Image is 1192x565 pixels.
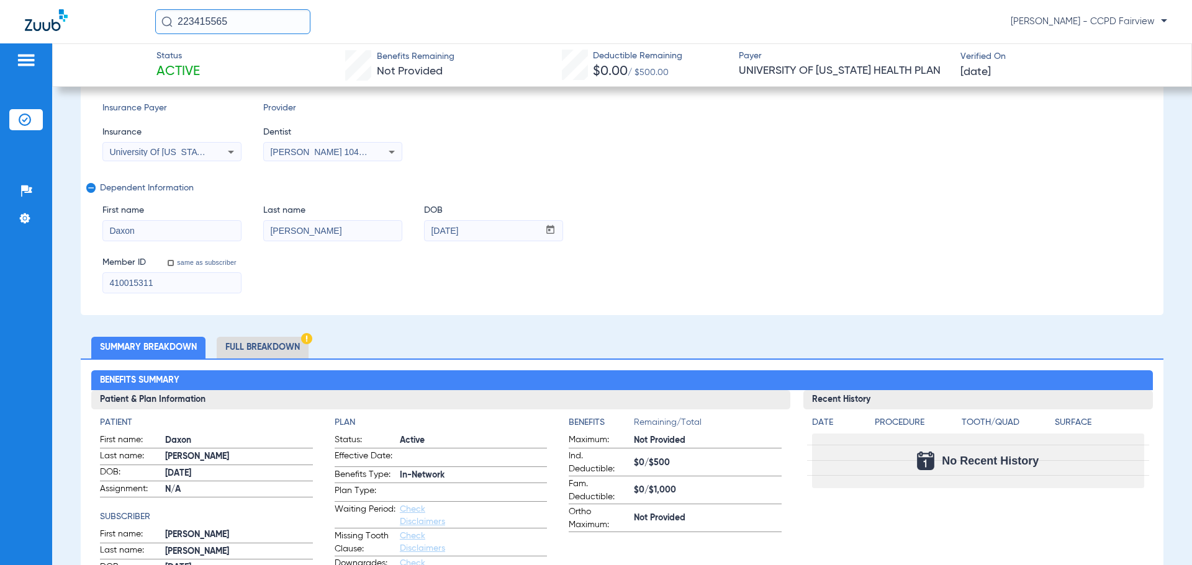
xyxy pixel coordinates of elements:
[91,337,205,358] li: Summary Breakdown
[917,452,934,470] img: Calendar
[960,50,1172,63] span: Verified On
[400,505,445,526] a: Check Disclaimers
[217,337,309,358] li: Full Breakdown
[628,68,669,77] span: / $500.00
[1055,416,1144,434] app-breakdown-title: Surface
[100,416,312,429] h4: Patient
[16,53,36,68] img: hamburger-icon
[100,528,161,543] span: First name:
[156,63,200,81] span: Active
[538,221,562,241] button: Open calendar
[335,416,547,429] h4: Plan
[335,468,395,483] span: Benefits Type:
[634,512,781,525] span: Not Provided
[634,434,781,447] span: Not Provided
[100,434,161,448] span: First name:
[91,390,790,410] h3: Patient & Plan Information
[263,204,402,217] span: Last name
[1130,505,1192,565] iframe: Chat Widget
[377,50,454,63] span: Benefits Remaining
[812,416,864,429] h4: Date
[634,484,781,497] span: $0/$1,000
[400,469,547,482] span: In-Network
[109,147,257,157] span: University Of [US_STATE] Health Plan
[161,16,173,27] img: Search Icon
[165,450,312,463] span: [PERSON_NAME]
[270,147,392,157] span: [PERSON_NAME] 1043686074
[400,532,445,553] a: Check Disclaimers
[739,50,950,63] span: Payer
[100,450,161,465] span: Last name:
[634,456,781,469] span: $0/$500
[102,204,242,217] span: First name
[424,204,563,217] span: DOB
[875,416,957,434] app-breakdown-title: Procedure
[263,126,402,139] span: Dentist
[335,484,395,501] span: Plan Type:
[100,183,1139,193] span: Dependent Information
[634,416,781,434] span: Remaining/Total
[1011,16,1167,28] span: [PERSON_NAME] - CCPD Fairview
[301,333,312,344] img: Hazard
[593,65,628,78] span: $0.00
[962,416,1050,429] h4: Tooth/Quad
[86,183,94,198] mat-icon: remove
[25,9,68,31] img: Zuub Logo
[377,66,443,77] span: Not Provided
[803,390,1153,410] h3: Recent History
[875,416,957,429] h4: Procedure
[165,434,312,447] span: Daxon
[962,416,1050,434] app-breakdown-title: Tooth/Quad
[100,466,161,481] span: DOB:
[593,50,682,63] span: Deductible Remaining
[165,483,312,496] span: N/A
[100,483,161,497] span: Assignment:
[335,530,395,556] span: Missing Tooth Clause:
[91,370,1152,390] h2: Benefits Summary
[569,434,630,448] span: Maximum:
[165,545,312,558] span: [PERSON_NAME]
[812,416,864,434] app-breakdown-title: Date
[569,505,630,532] span: Ortho Maximum:
[569,416,634,429] h4: Benefits
[335,503,395,528] span: Waiting Period:
[569,416,634,434] app-breakdown-title: Benefits
[155,9,310,34] input: Search for patients
[102,256,146,269] span: Member ID
[102,102,242,115] span: Insurance Payer
[335,434,395,448] span: Status:
[960,65,991,80] span: [DATE]
[942,455,1039,467] span: No Recent History
[569,478,630,504] span: Fam. Deductible:
[569,450,630,476] span: Ind. Deductible:
[100,510,312,523] h4: Subscriber
[165,528,312,541] span: [PERSON_NAME]
[335,450,395,466] span: Effective Date:
[156,50,200,63] span: Status
[102,126,242,139] span: Insurance
[1055,416,1144,429] h4: Surface
[739,63,950,79] span: UNIVERSITY OF [US_STATE] HEALTH PLAN
[263,102,402,115] span: Provider
[100,544,161,559] span: Last name:
[165,467,312,480] span: [DATE]
[400,434,547,447] span: Active
[174,258,237,267] label: same as subscriber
